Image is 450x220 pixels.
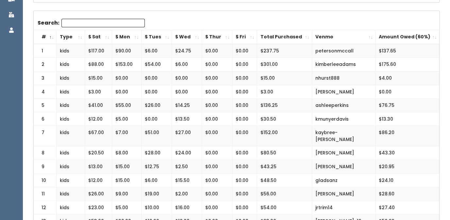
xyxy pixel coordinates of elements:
td: kids [57,160,85,174]
th: Total Purchased: activate to sort column ascending [257,30,312,44]
label: Search: [38,19,145,27]
td: $24.10 [375,173,439,187]
td: kaybree-[PERSON_NAME] [312,126,375,146]
td: $15.00 [112,160,141,174]
td: $12.75 [141,160,172,174]
td: $14.25 [172,99,202,112]
td: $86.20 [375,126,439,146]
td: $27.00 [172,126,202,146]
td: $15.00 [85,71,112,85]
td: kimberleeadams [312,58,375,71]
td: $0.00 [232,173,257,187]
td: $41.00 [85,99,112,112]
td: $88.00 [85,58,112,71]
th: $ Fri: activate to sort column ascending [232,30,257,44]
td: $15.00 [257,71,312,85]
td: kids [57,146,85,160]
th: Venmo: activate to sort column ascending [312,30,375,44]
td: $26.00 [85,187,112,201]
td: 1 [34,44,57,58]
td: $27.40 [375,201,439,214]
td: [PERSON_NAME] [312,160,375,174]
td: kids [57,187,85,201]
td: $237.75 [257,44,312,58]
td: $0.00 [232,126,257,146]
td: $76.75 [375,99,439,112]
td: $48.50 [257,173,312,187]
td: $9.00 [112,187,141,201]
td: $0.00 [202,44,232,58]
td: nhurst888 [312,71,375,85]
td: $5.00 [112,201,141,214]
td: $0.00 [232,112,257,126]
td: $43.25 [257,160,312,174]
td: 12 [34,201,57,214]
td: $0.00 [232,99,257,112]
td: 6 [34,112,57,126]
td: $0.00 [202,112,232,126]
td: $0.00 [202,58,232,71]
th: $ Wed: activate to sort column ascending [172,30,202,44]
td: kids [57,85,85,99]
td: $16.00 [172,201,202,214]
td: kids [57,112,85,126]
td: $153.00 [112,58,141,71]
td: $67.00 [85,126,112,146]
td: $24.75 [172,44,202,58]
td: $23.00 [85,201,112,214]
td: 11 [34,187,57,201]
td: [PERSON_NAME] [312,146,375,160]
td: $43.30 [375,146,439,160]
td: $3.00 [257,85,312,99]
td: $0.00 [202,71,232,85]
td: $0.00 [232,85,257,99]
td: jrtrim14 [312,201,375,214]
td: $56.00 [257,187,312,201]
td: $0.00 [202,85,232,99]
td: kmunyerdavis [312,112,375,126]
td: kids [57,58,85,71]
td: $24.00 [172,146,202,160]
td: $5.00 [112,112,141,126]
td: $6.00 [172,58,202,71]
th: $ Tues: activate to sort column ascending [141,30,172,44]
td: $54.00 [257,201,312,214]
td: $0.00 [202,99,232,112]
td: 3 [34,71,57,85]
td: $0.00 [202,173,232,187]
td: $13.30 [375,112,439,126]
td: [PERSON_NAME] [312,187,375,201]
td: $0.00 [232,160,257,174]
td: 5 [34,99,57,112]
td: gladsanz [312,173,375,187]
td: $0.00 [112,71,141,85]
td: $301.00 [257,58,312,71]
th: Type: activate to sort column ascending [57,30,85,44]
td: kids [57,44,85,58]
td: kids [57,173,85,187]
td: ashleeperkins [312,99,375,112]
td: $54.00 [141,58,172,71]
td: $7.00 [112,126,141,146]
td: $136.25 [257,99,312,112]
th: #: activate to sort column descending [34,30,57,44]
td: $90.00 [112,44,141,58]
td: petersonmccall [312,44,375,58]
td: $4.00 [375,71,439,85]
td: kids [57,201,85,214]
td: $6.00 [141,173,172,187]
th: Amount Owed (60%): activate to sort column ascending [375,30,439,44]
td: $13.00 [85,160,112,174]
th: $ Sat: activate to sort column ascending [85,30,112,44]
th: $ Mon: activate to sort column ascending [112,30,141,44]
td: $6.00 [141,44,172,58]
td: $0.00 [232,44,257,58]
td: 10 [34,173,57,187]
td: $51.00 [141,126,172,146]
td: $55.00 [112,99,141,112]
td: $15.50 [172,173,202,187]
td: [PERSON_NAME] [312,85,375,99]
td: $0.00 [172,85,202,99]
td: $0.00 [232,58,257,71]
td: $0.00 [202,201,232,214]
